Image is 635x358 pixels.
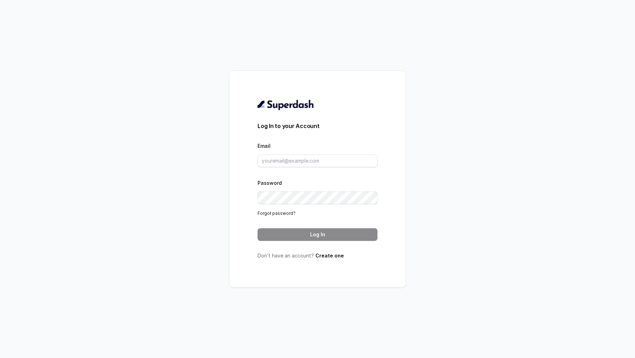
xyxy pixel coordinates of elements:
[258,211,296,216] a: Forgot password?
[258,122,377,130] h3: Log In to your Account
[258,228,377,241] button: Log In
[258,99,314,110] img: light.svg
[315,253,344,259] a: Create one
[258,180,282,186] label: Password
[258,252,377,259] p: Don’t have an account?
[258,143,271,149] label: Email
[258,154,377,167] input: youremail@example.com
